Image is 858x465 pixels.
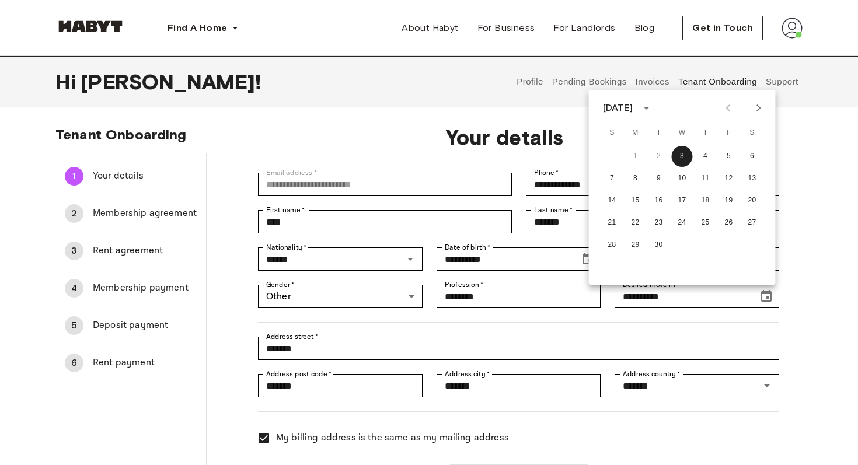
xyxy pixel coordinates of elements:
div: Address street [258,337,779,360]
span: Saturday [742,121,763,145]
button: 3 [672,146,693,167]
div: 6 [65,354,83,372]
span: For Landlords [553,21,615,35]
div: 6Rent payment [55,349,206,377]
div: 4Membership payment [55,274,206,302]
span: Tenant Onboarding [55,126,187,143]
div: 1 [65,167,83,186]
div: 4 [65,279,83,298]
span: Membership payment [93,281,197,295]
span: About Habyt [402,21,458,35]
div: user profile tabs [512,56,803,107]
button: 23 [648,212,669,233]
button: 25 [695,212,716,233]
label: First name [266,205,305,215]
label: Gender [266,279,294,290]
button: 22 [625,212,646,233]
span: Friday [719,121,740,145]
button: Choose date, selected date is Aug 15, 2001 [576,247,599,271]
button: Profile [515,56,545,107]
label: Nationality [266,242,307,253]
div: 3Rent agreement [55,237,206,265]
div: 5 [65,316,83,335]
label: Desired move in [623,279,679,290]
button: calendar view is open, switch to year view [636,98,656,118]
a: Blog [625,16,664,40]
button: 28 [602,235,623,256]
label: Address country [623,369,681,379]
button: Pending Bookings [550,56,628,107]
label: Phone [534,167,559,178]
button: Choose date, selected date is Sep 3, 2025 [755,285,778,308]
button: 24 [672,212,693,233]
a: For Landlords [544,16,625,40]
button: 10 [672,168,693,189]
a: For Business [468,16,545,40]
span: Your details [93,169,197,183]
div: 1Your details [55,162,206,190]
button: 16 [648,190,669,211]
div: Address post code [258,374,423,397]
button: 11 [695,168,716,189]
button: Open [759,377,775,394]
button: 8 [625,168,646,189]
button: 29 [625,235,646,256]
button: 7 [602,168,623,189]
span: Monday [625,121,646,145]
div: Last name [526,210,779,233]
span: Deposit payment [93,319,197,333]
div: 2 [65,204,83,223]
div: 3 [65,242,83,260]
span: Hi [55,69,81,94]
label: Address post code [266,369,332,379]
button: Support [764,56,800,107]
button: 6 [742,146,763,167]
button: Tenant Onboarding [677,56,759,107]
button: 4 [695,146,716,167]
span: [PERSON_NAME] ! [81,69,261,94]
span: Get in Touch [692,21,753,35]
span: Your details [244,125,765,149]
img: avatar [782,18,803,39]
div: [DATE] [603,101,633,115]
span: My billing address is the same as my mailing address [276,431,509,445]
label: Address city [445,369,490,379]
button: 15 [625,190,646,211]
label: Email address [266,167,317,178]
button: 20 [742,190,763,211]
button: Open [402,251,418,267]
button: 30 [648,235,669,256]
label: Profession [445,279,484,290]
span: Sunday [602,121,623,145]
button: 27 [742,212,763,233]
button: 13 [742,168,763,189]
span: Rent payment [93,356,197,370]
div: Email address [258,173,511,196]
button: Get in Touch [682,16,763,40]
span: Rent agreement [93,244,197,258]
div: First name [258,210,511,233]
button: 21 [602,212,623,233]
label: Address street [266,331,319,342]
button: Next month [749,98,769,118]
div: Profession [437,285,601,308]
button: 12 [719,168,740,189]
button: Invoices [634,56,671,107]
a: About Habyt [392,16,468,40]
div: Other [258,285,423,308]
span: Blog [634,21,655,35]
span: For Business [477,21,535,35]
button: 14 [602,190,623,211]
span: Thursday [695,121,716,145]
img: Habyt [55,20,125,32]
label: Date of birth [445,242,490,253]
button: 17 [672,190,693,211]
span: Tuesday [648,121,669,145]
span: Membership agreement [93,207,197,221]
span: Wednesday [672,121,693,145]
button: 26 [719,212,740,233]
button: 18 [695,190,716,211]
div: Address city [437,374,601,397]
div: 2Membership agreement [55,200,206,228]
button: 19 [719,190,740,211]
